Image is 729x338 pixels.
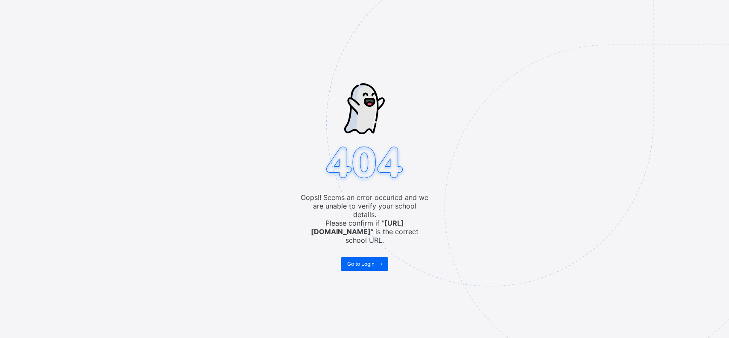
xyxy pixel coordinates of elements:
span: Oops!! Seems an error occuried and we are unable to verify your school details. [301,193,429,219]
img: 404.8bbb34c871c4712298a25e20c4dc75c7.svg [322,144,407,183]
span: Go to Login [347,261,375,267]
span: Please confirm if " " is the correct school URL. [301,219,429,244]
b: [URL][DOMAIN_NAME] [311,219,404,236]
